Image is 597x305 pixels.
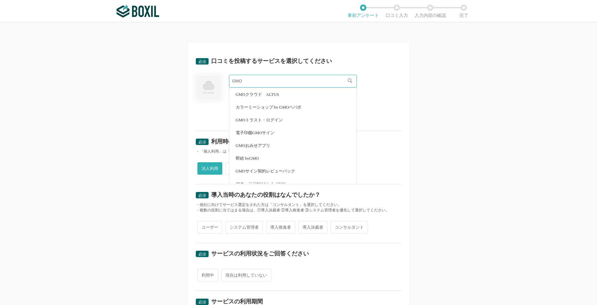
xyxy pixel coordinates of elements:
[221,269,271,281] span: 現在は利用していない
[380,4,414,18] li: 口コミ入力
[236,182,286,186] span: マネージドPKI Lite byGMO
[229,75,357,88] input: サービス名で検索
[236,156,259,160] span: 即給 byGMO
[196,202,402,208] div: ・他社に向けてサービス選定をされた方は「コンサルタント」を選択してください。
[211,251,309,256] div: サービスの利用状況をご回答ください
[236,143,270,148] span: GMOおみせアプリ
[236,131,274,135] span: 電子印鑑GMOサイン
[236,92,279,96] span: GMOクラウド ALTUS
[226,221,263,233] span: システム管理者
[211,192,320,198] div: 導入当時のあなたの役割はなんでしたか？
[198,300,206,304] span: 必須
[198,252,206,256] span: 必須
[198,59,206,64] span: 必須
[196,149,402,154] div: ・「個人利用」は「個人事業主」として利用した場合にのみ選択してください。
[211,139,286,144] div: 利用時の形態は何でしたか？
[298,221,327,233] span: 導入決裁者
[347,4,380,18] li: 事前アンケート
[414,4,447,18] li: 入力内容の確認
[198,140,206,144] span: 必須
[226,162,250,175] span: 個人利用
[236,105,302,109] span: カラーミーショップ by GMOペパボ
[211,299,263,304] div: サービスの利用期間
[211,58,332,64] div: 口コミを投稿するサービスを選択してください
[266,221,295,233] span: 導入推進者
[447,4,481,18] li: 完了
[198,193,206,198] span: 必須
[197,221,222,233] span: ユーザー
[236,118,283,122] span: GMOトラスト・ログイン
[117,5,159,18] img: ボクシルSaaS_ロゴ
[197,269,218,281] span: 利用中
[197,162,222,175] span: 法人利用
[236,169,295,173] span: GMOサイン契約レビューパック
[196,208,402,213] div: ・複数の役割に当てはまる場合は、①導入決裁者 ②導入推進者 ③システム管理者を優先して選択してください。
[331,221,368,233] span: コンサルタント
